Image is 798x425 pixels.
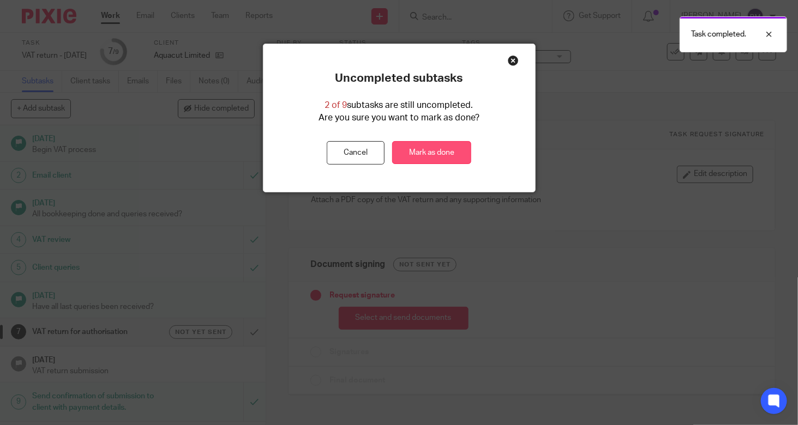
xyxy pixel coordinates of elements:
[327,141,385,165] button: Cancel
[325,101,347,110] span: 2 of 9
[508,55,519,66] div: Close this dialog window
[319,112,479,124] p: Are you sure you want to mark as done?
[392,141,471,165] a: Mark as done
[335,71,463,86] p: Uncompleted subtasks
[325,99,473,112] p: subtasks are still uncompleted.
[691,29,746,40] p: Task completed.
